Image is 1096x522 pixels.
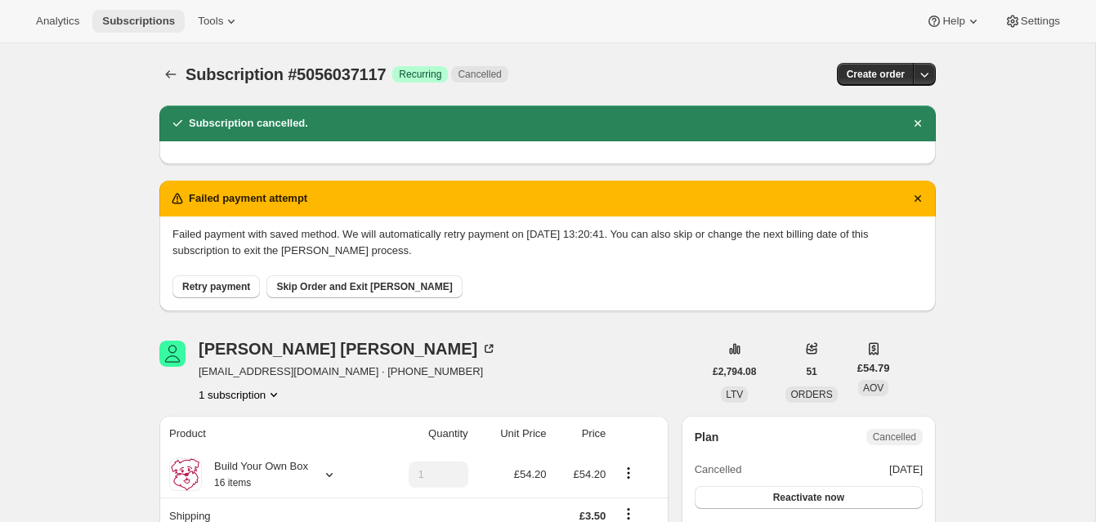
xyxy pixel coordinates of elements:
[159,416,375,452] th: Product
[837,63,915,86] button: Create order
[214,477,251,489] small: 16 items
[266,275,462,298] button: Skip Order and Exit [PERSON_NAME]
[36,15,79,28] span: Analytics
[186,65,386,83] span: Subscription #5056037117
[857,360,890,377] span: £54.79
[615,464,642,482] button: Product actions
[889,462,923,478] span: [DATE]
[773,491,844,504] span: Reactivate now
[873,431,916,444] span: Cancelled
[942,15,964,28] span: Help
[796,360,826,383] button: 51
[790,389,832,400] span: ORDERS
[695,462,742,478] span: Cancelled
[399,68,441,81] span: Recurring
[198,15,223,28] span: Tools
[189,190,307,207] h2: Failed payment attempt
[458,68,501,81] span: Cancelled
[199,364,497,380] span: [EMAIL_ADDRESS][DOMAIN_NAME] · [PHONE_NUMBER]
[579,510,606,522] span: £3.50
[695,429,719,445] h2: Plan
[906,187,929,210] button: Dismiss notification
[202,458,308,491] div: Build Your Own Box
[806,365,816,378] span: 51
[188,10,249,33] button: Tools
[695,486,923,509] button: Reactivate now
[473,416,552,452] th: Unit Price
[375,416,472,452] th: Quantity
[713,365,756,378] span: £2,794.08
[995,10,1070,33] button: Settings
[847,68,905,81] span: Create order
[26,10,89,33] button: Analytics
[172,226,923,259] p: Failed payment with saved method. We will automatically retry payment on [DATE] 13:20:41. You can...
[276,280,452,293] span: Skip Order and Exit [PERSON_NAME]
[916,10,991,33] button: Help
[92,10,185,33] button: Subscriptions
[172,275,260,298] button: Retry payment
[169,458,202,491] img: product img
[189,115,308,132] h2: Subscription cancelled.
[906,112,929,135] button: Dismiss notification
[863,382,884,394] span: AOV
[159,341,186,367] span: Lucy Turner
[1021,15,1060,28] span: Settings
[703,360,766,383] button: £2,794.08
[159,63,182,86] button: Subscriptions
[182,280,250,293] span: Retry payment
[199,386,282,403] button: Product actions
[552,416,611,452] th: Price
[199,341,497,357] div: [PERSON_NAME] [PERSON_NAME]
[514,468,547,480] span: £54.20
[574,468,606,480] span: £54.20
[726,389,743,400] span: LTV
[102,15,175,28] span: Subscriptions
